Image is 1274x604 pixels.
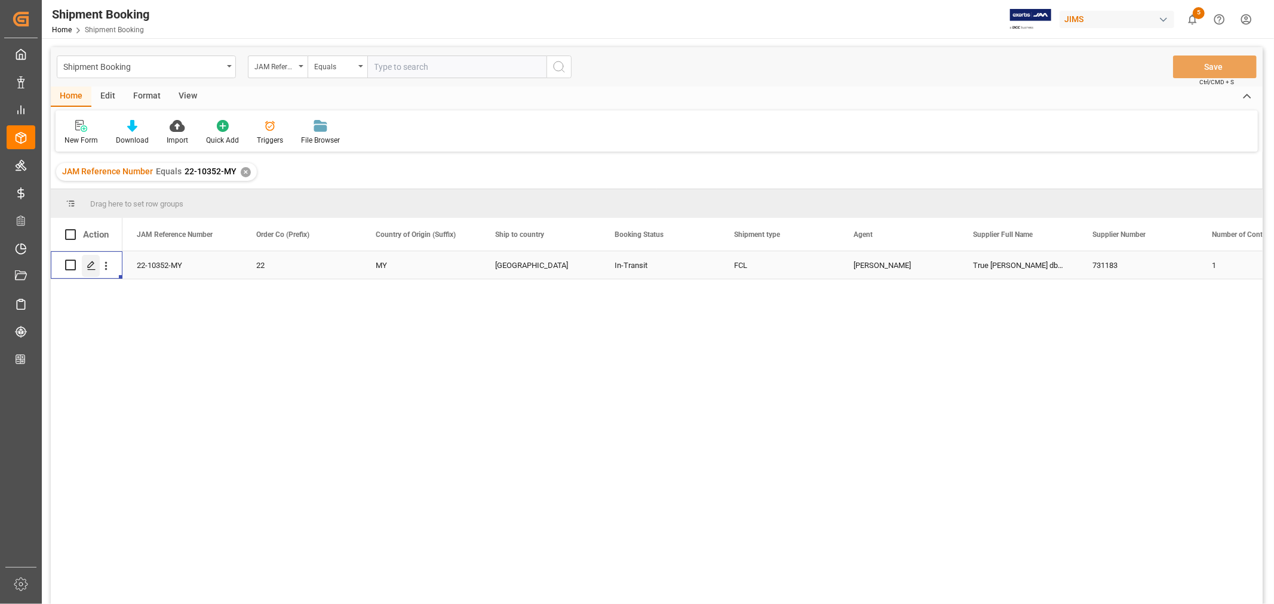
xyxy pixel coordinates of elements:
[248,56,308,78] button: open menu
[301,135,340,146] div: File Browser
[1060,8,1179,30] button: JIMS
[1010,9,1051,30] img: Exertis%20JAM%20-%20Email%20Logo.jpg_1722504956.jpg
[308,56,367,78] button: open menu
[734,252,825,279] div: FCL
[256,252,347,279] div: 22
[734,230,780,239] span: Shipment type
[314,58,355,72] div: Equals
[959,251,1078,279] div: True [PERSON_NAME] dba Bassboss
[241,167,251,177] div: ✕
[1173,56,1257,78] button: Save
[116,135,149,146] div: Download
[615,230,664,239] span: Booking Status
[367,56,547,78] input: Type to search
[1092,230,1146,239] span: Supplier Number
[1179,6,1206,33] button: show 5 new notifications
[185,167,237,176] span: 22-10352-MY
[1078,251,1198,279] div: 731183
[854,252,944,279] div: [PERSON_NAME]
[206,135,239,146] div: Quick Add
[257,135,283,146] div: Triggers
[376,230,456,239] span: Country of Origin (Suffix)
[91,87,124,107] div: Edit
[63,58,223,73] div: Shipment Booking
[52,5,149,23] div: Shipment Booking
[854,230,873,239] span: Agent
[254,58,295,72] div: JAM Reference Number
[124,87,170,107] div: Format
[170,87,206,107] div: View
[83,229,109,240] div: Action
[1199,78,1234,87] span: Ctrl/CMD + S
[65,135,98,146] div: New Form
[495,230,544,239] span: Ship to country
[90,199,183,208] span: Drag here to set row groups
[256,230,309,239] span: Order Co (Prefix)
[1060,11,1174,28] div: JIMS
[62,167,153,176] span: JAM Reference Number
[167,135,188,146] div: Import
[137,230,213,239] span: JAM Reference Number
[52,26,72,34] a: Home
[1206,6,1233,33] button: Help Center
[376,252,466,279] div: MY
[495,252,586,279] div: [GEOGRAPHIC_DATA]
[1193,7,1205,19] span: 5
[973,230,1033,239] span: Supplier Full Name
[57,56,236,78] button: open menu
[51,251,122,279] div: Press SPACE to select this row.
[615,252,705,279] div: In-Transit
[122,251,242,279] div: 22-10352-MY
[51,87,91,107] div: Home
[156,167,182,176] span: Equals
[547,56,572,78] button: search button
